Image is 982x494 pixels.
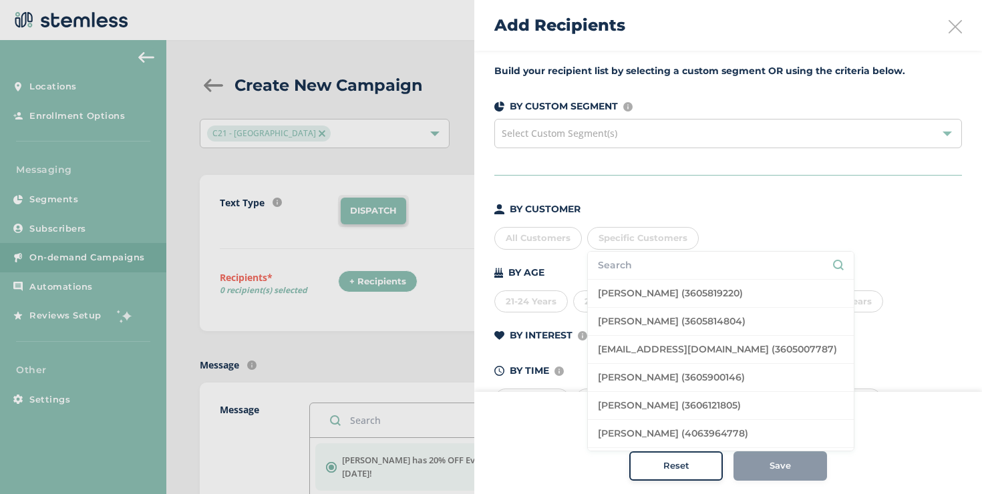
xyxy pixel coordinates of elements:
[554,366,564,376] img: icon-info-236977d2.svg
[494,290,568,313] div: 21-24 Years
[588,448,854,476] li: [PERSON_NAME] (3602803877)
[494,366,504,376] img: icon-time-dark-e6b1183b.svg
[588,280,854,308] li: [PERSON_NAME] (3605819220)
[508,266,544,280] p: BY AGE
[502,127,617,140] span: Select Custom Segment(s)
[629,451,723,481] button: Reset
[588,364,854,392] li: [PERSON_NAME] (3605900146)
[578,331,587,340] img: icon-info-236977d2.svg
[494,13,625,37] h2: Add Recipients
[510,99,618,113] p: BY CUSTOM SEGMENT
[588,392,854,420] li: [PERSON_NAME] (3606121805)
[494,268,503,278] img: icon-cake-93b2a7b5.svg
[573,290,649,313] div: 25-34 Years
[623,102,633,111] img: icon-info-236977d2.svg
[598,258,844,272] input: Search
[510,328,572,342] p: BY INTEREST
[588,336,854,364] li: [EMAIL_ADDRESS][DOMAIN_NAME] (3605007787)
[494,331,504,340] img: icon-heart-dark-29e6356f.svg
[494,101,504,111] img: icon-segments-dark-074adb27.svg
[588,308,854,336] li: [PERSON_NAME] (3605814804)
[494,227,582,250] div: All Customers
[494,64,962,78] label: Build your recipient list by selecting a custom segment OR using the criteria below.
[915,430,982,494] iframe: Chat Widget
[599,232,687,243] span: Specific Customers
[588,420,854,448] li: [PERSON_NAME] (4063964778)
[494,204,504,214] img: icon-person-dark-ced50e5f.svg
[510,202,581,216] p: BY CUSTOMER
[494,389,570,411] div: Last 7 Days
[510,364,549,378] p: BY TIME
[663,459,689,473] span: Reset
